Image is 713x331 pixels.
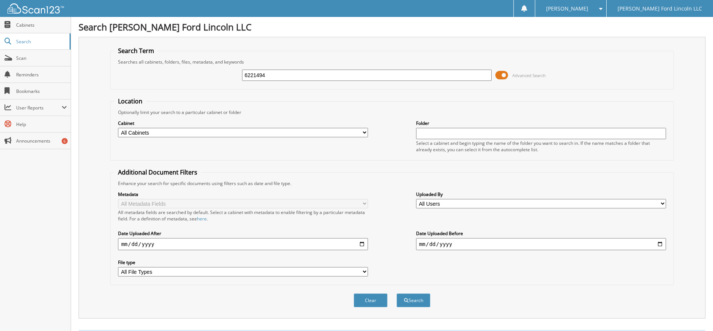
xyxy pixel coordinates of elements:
span: [PERSON_NAME] [546,6,588,11]
span: Advanced Search [512,73,546,78]
div: 6 [62,138,68,144]
span: User Reports [16,105,62,111]
input: start [118,238,368,250]
label: Metadata [118,191,368,197]
span: Announcements [16,138,67,144]
legend: Search Term [114,47,158,55]
label: Date Uploaded Before [416,230,666,237]
label: Folder [416,120,666,126]
img: scan123-logo-white.svg [8,3,64,14]
div: All metadata fields are searched by default. Select a cabinet with metadata to enable filtering b... [118,209,368,222]
legend: Additional Document Filters [114,168,201,176]
a: here [197,216,207,222]
span: Scan [16,55,67,61]
input: end [416,238,666,250]
div: Searches all cabinets, folders, files, metadata, and keywords [114,59,669,65]
button: Clear [354,293,388,307]
legend: Location [114,97,146,105]
label: Cabinet [118,120,368,126]
div: Select a cabinet and begin typing the name of the folder you want to search in. If the name match... [416,140,666,153]
div: Enhance your search for specific documents using filters such as date and file type. [114,180,669,187]
span: Bookmarks [16,88,67,94]
h1: Search [PERSON_NAME] Ford Lincoln LLC [79,21,705,33]
span: Reminders [16,71,67,78]
label: Uploaded By [416,191,666,197]
span: Help [16,121,67,128]
button: Search [397,293,430,307]
label: File type [118,259,368,266]
span: Cabinets [16,22,67,28]
label: Date Uploaded After [118,230,368,237]
span: Search [16,38,66,45]
div: Optionally limit your search to a particular cabinet or folder [114,109,669,115]
span: [PERSON_NAME] Ford Lincoln LLC [618,6,702,11]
